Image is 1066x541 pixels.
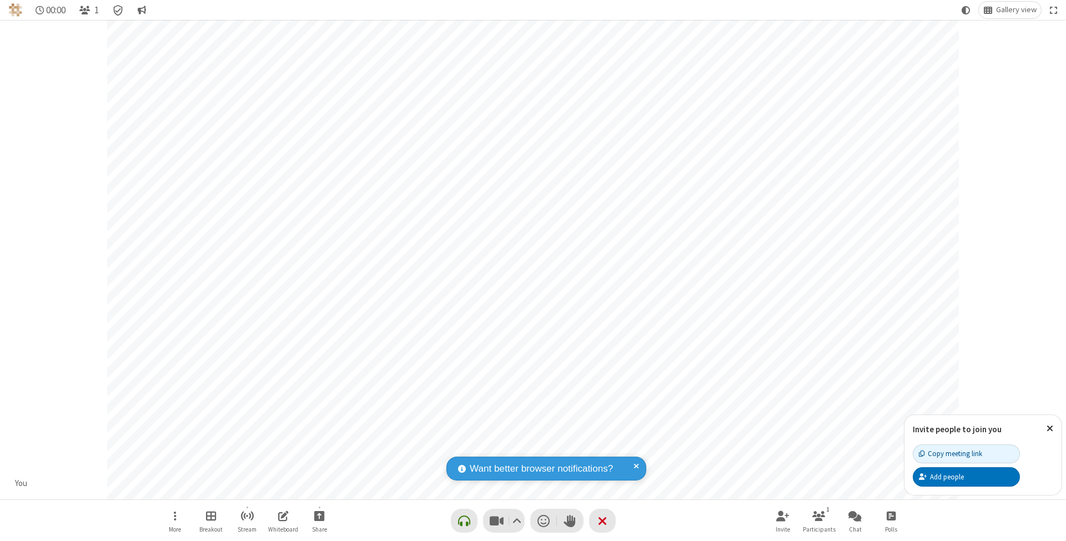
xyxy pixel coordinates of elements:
div: 1 [823,504,833,514]
button: Open shared whiteboard [266,505,300,537]
span: More [169,526,181,533]
button: Using system theme [957,2,975,18]
button: Invite participants (⌘+Shift+I) [766,505,799,537]
img: QA Selenium DO NOT DELETE OR CHANGE [9,3,22,17]
button: Fullscreen [1045,2,1062,18]
button: Open chat [838,505,872,537]
button: Conversation [133,2,150,18]
span: 1 [94,5,99,16]
button: Manage Breakout Rooms [194,505,228,537]
button: Close popover [1038,415,1062,442]
span: Breakout [199,526,223,533]
span: Stream [238,526,257,533]
div: You [11,477,32,490]
button: End or leave meeting [589,509,616,533]
button: Open participant list [74,2,103,18]
div: Timer [31,2,71,18]
span: Share [312,526,327,533]
button: Raise hand [557,509,584,533]
button: Video setting [509,509,524,533]
span: Invite [776,526,790,533]
button: Open menu [158,505,192,537]
button: Send a reaction [530,509,557,533]
span: Gallery view [996,6,1037,14]
button: Change layout [979,2,1041,18]
button: Connect your audio [451,509,477,533]
button: Start streaming [230,505,264,537]
span: Polls [885,526,897,533]
div: Copy meeting link [919,448,982,459]
div: Meeting details Encryption enabled [108,2,129,18]
span: Participants [803,526,836,533]
label: Invite people to join you [913,424,1002,434]
span: Chat [849,526,862,533]
span: 00:00 [46,5,66,16]
span: Want better browser notifications? [470,462,613,476]
button: Copy meeting link [913,444,1020,463]
span: Whiteboard [268,526,298,533]
button: Add people [913,467,1020,486]
button: Open poll [874,505,908,537]
button: Stop video (⌘+Shift+V) [483,509,525,533]
button: Open participant list [802,505,836,537]
button: Start sharing [303,505,336,537]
